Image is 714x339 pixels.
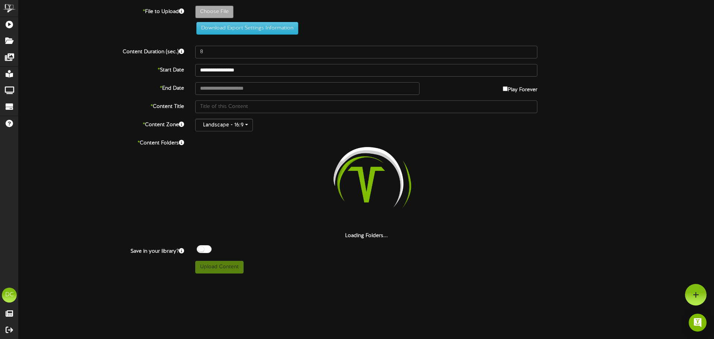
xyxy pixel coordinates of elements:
label: File to Upload [13,6,190,16]
button: Landscape - 16:9 [195,119,253,131]
label: Content Duration (sec.) [13,46,190,56]
img: loading-spinner-2.png [319,137,414,232]
input: Play Forever [503,86,508,91]
label: Save in your library? [13,245,190,255]
strong: Loading Folders... [345,233,388,239]
label: Content Title [13,100,190,111]
label: Content Folders [13,137,190,147]
div: DC [2,288,17,303]
input: Title of this Content [195,100,537,113]
a: Download Export Settings Information [193,25,298,31]
label: Content Zone [13,119,190,129]
button: Upload Content [195,261,244,274]
label: End Date [13,82,190,92]
div: Open Intercom Messenger [689,314,707,332]
button: Download Export Settings Information [196,22,298,35]
label: Start Date [13,64,190,74]
label: Play Forever [503,82,537,94]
